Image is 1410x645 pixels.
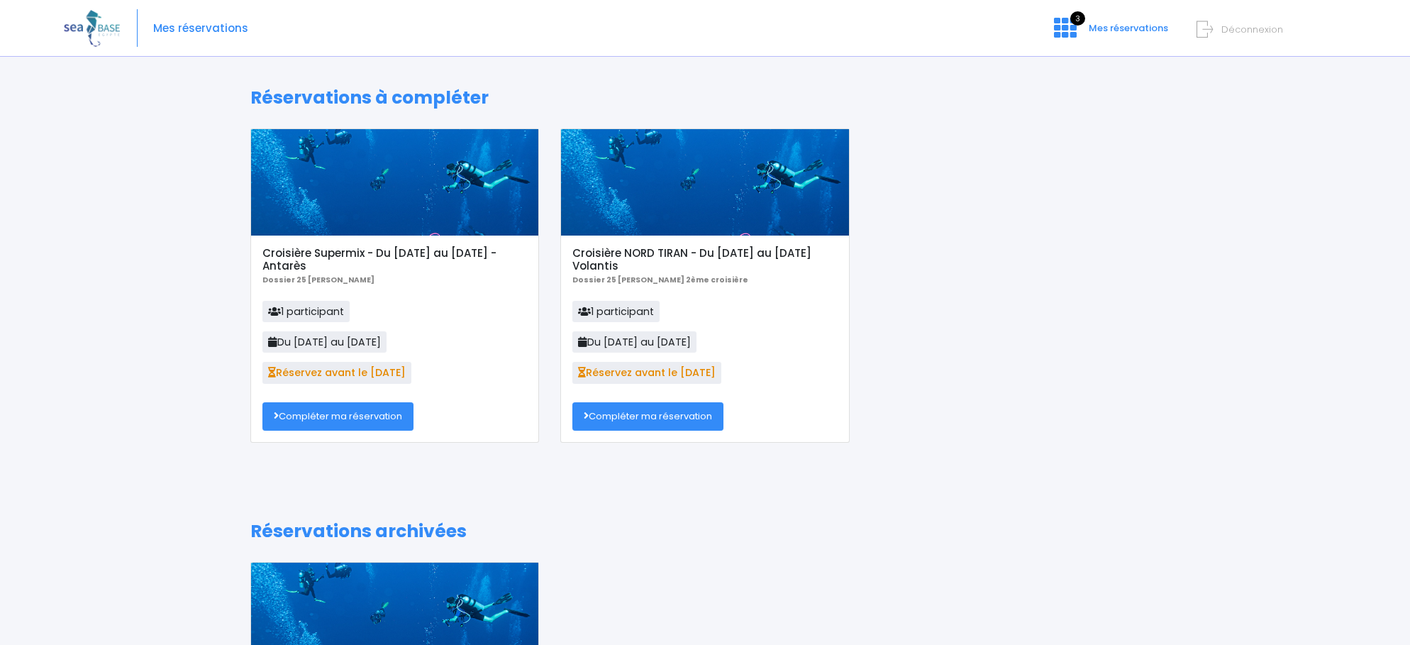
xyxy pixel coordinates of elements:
[262,331,387,353] span: Du [DATE] au [DATE]
[572,402,723,431] a: Compléter ma réservation
[1221,23,1283,36] span: Déconnexion
[572,275,748,285] b: Dossier 25 [PERSON_NAME] 2ème croisière
[572,247,837,272] h5: Croisière NORD TIRAN - Du [DATE] au [DATE] Volantis
[1043,26,1177,40] a: 3 Mes réservations
[1089,21,1168,35] span: Mes réservations
[572,301,660,322] span: 1 participant
[262,402,413,431] a: Compléter ma réservation
[262,362,411,383] span: Réservez avant le [DATE]
[572,362,721,383] span: Réservez avant le [DATE]
[250,521,1160,542] h1: Réservations archivées
[1070,11,1085,26] span: 3
[250,87,1160,109] h1: Réservations à compléter
[262,247,527,272] h5: Croisière Supermix - Du [DATE] au [DATE] - Antarès
[262,275,374,285] b: Dossier 25 [PERSON_NAME]
[262,301,350,322] span: 1 participant
[572,331,696,353] span: Du [DATE] au [DATE]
